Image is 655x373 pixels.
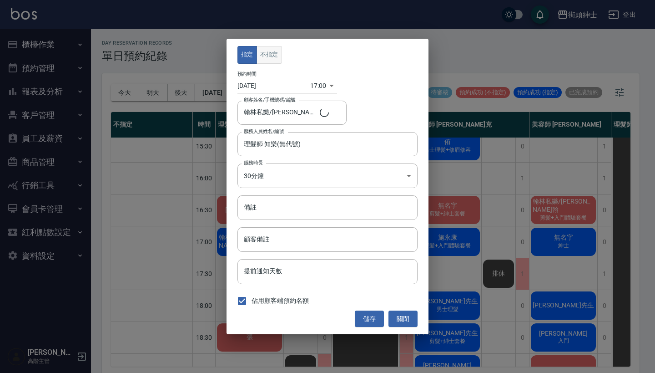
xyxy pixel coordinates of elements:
div: 17:00 [310,78,326,93]
button: 儲存 [355,311,384,327]
label: 預約時間 [237,70,257,77]
label: 服務人員姓名/編號 [244,128,284,135]
input: Choose date, selected date is 2025-10-07 [237,78,310,93]
button: 指定 [237,46,257,64]
label: 服務時長 [244,159,263,166]
label: 顧客姓名/手機號碼/編號 [244,97,296,103]
span: 佔用顧客端預約名額 [252,296,309,306]
button: 不指定 [257,46,282,64]
button: 關閉 [388,311,418,327]
div: 30分鐘 [237,164,418,188]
